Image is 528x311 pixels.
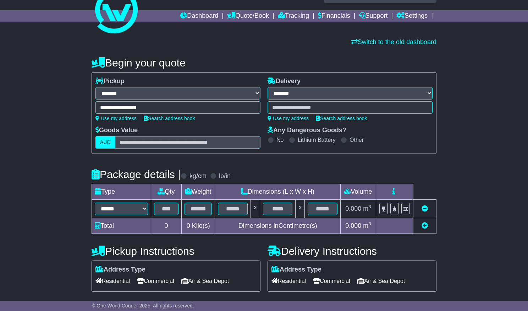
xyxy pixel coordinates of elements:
[363,205,371,212] span: m
[95,275,130,286] span: Residential
[92,218,151,234] td: Total
[92,245,260,257] h4: Pickup Instructions
[227,10,269,22] a: Quote/Book
[92,57,436,69] h4: Begin your quote
[276,136,284,143] label: No
[368,221,371,226] sup: 3
[396,10,428,22] a: Settings
[215,184,341,200] td: Dimensions (L x W x H)
[95,127,138,134] label: Goods Value
[151,218,182,234] td: 0
[313,275,350,286] span: Commercial
[278,10,309,22] a: Tracking
[340,184,376,200] td: Volume
[95,136,115,149] label: AUD
[189,172,207,180] label: kg/cm
[345,205,361,212] span: 0.000
[422,222,428,229] a: Add new item
[318,10,350,22] a: Financials
[180,10,218,22] a: Dashboard
[92,184,151,200] td: Type
[422,205,428,212] a: Remove this item
[268,245,436,257] h4: Delivery Instructions
[316,116,367,121] a: Search address book
[271,275,306,286] span: Residential
[359,10,388,22] a: Support
[95,116,137,121] a: Use my address
[271,266,321,274] label: Address Type
[92,168,181,180] h4: Package details |
[95,77,125,85] label: Pickup
[357,275,405,286] span: Air & Sea Depot
[182,218,215,234] td: Kilo(s)
[268,77,301,85] label: Delivery
[350,136,364,143] label: Other
[95,266,145,274] label: Address Type
[92,303,194,309] span: © One World Courier 2025. All rights reserved.
[182,184,215,200] td: Weight
[219,172,231,180] label: lb/in
[351,38,436,45] a: Switch to the old dashboard
[296,200,305,218] td: x
[298,136,336,143] label: Lithium Battery
[363,222,371,229] span: m
[144,116,195,121] a: Search address book
[137,275,174,286] span: Commercial
[268,116,309,121] a: Use my address
[151,184,182,200] td: Qty
[368,204,371,209] sup: 3
[187,222,190,229] span: 0
[268,127,346,134] label: Any Dangerous Goods?
[345,222,361,229] span: 0.000
[215,218,341,234] td: Dimensions in Centimetre(s)
[181,275,229,286] span: Air & Sea Depot
[251,200,260,218] td: x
